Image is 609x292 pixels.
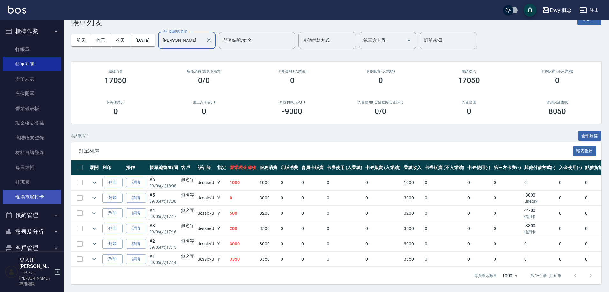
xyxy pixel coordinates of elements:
[423,206,466,221] td: 0
[492,191,523,206] td: 0
[557,160,583,175] th: 入金使用(-)
[3,223,61,240] button: 報表及分析
[102,239,123,249] button: 列印
[228,206,258,221] td: 500
[325,160,364,175] th: 卡券使用 (入業績)
[228,175,258,190] td: 1000
[530,273,561,279] p: 第 1–6 筆 共 6 筆
[181,238,194,244] div: 無名字
[521,69,594,73] h2: 卡券販賣 (不入業績)
[492,175,523,190] td: 0
[181,192,194,198] div: 無名字
[258,252,279,267] td: 3350
[557,206,583,221] td: 0
[126,193,146,203] a: 詳情
[258,160,279,175] th: 服務消費
[423,236,466,251] td: 0
[126,178,146,188] a: 詳情
[432,69,505,73] h2: 業績收入
[126,224,146,234] a: 詳情
[466,221,492,236] td: 0
[300,175,325,190] td: 0
[90,178,99,187] button: expand row
[364,191,402,206] td: 0
[228,160,258,175] th: 營業現金應收
[150,244,178,250] p: 09/06 (六) 17:15
[290,76,295,85] h3: 0
[523,160,558,175] th: 其他付款方式(-)
[557,221,583,236] td: 0
[90,224,99,233] button: expand row
[90,208,99,218] button: expand row
[364,206,402,221] td: 0
[216,221,228,236] td: Y
[3,86,61,101] a: 座位開單
[577,4,601,16] button: 登出
[423,160,466,175] th: 卡券販賣 (不入業績)
[300,160,325,175] th: 會員卡販賣
[492,236,523,251] td: 0
[325,252,364,267] td: 0
[91,34,111,46] button: 昨天
[216,175,228,190] td: Y
[402,191,423,206] td: 3000
[466,191,492,206] td: 0
[180,160,196,175] th: 客戶
[521,100,594,104] h2: 營業現金應收
[466,206,492,221] td: 0
[256,69,329,73] h2: 卡券使用 (入業績)
[492,206,523,221] td: 0
[130,34,155,46] button: [DATE]
[325,236,364,251] td: 0
[548,107,566,116] h3: 8050
[423,175,466,190] td: 0
[557,175,583,190] td: 0
[150,183,178,189] p: 09/06 (六) 18:08
[3,23,61,40] button: 櫃檯作業
[111,34,131,46] button: 今天
[466,236,492,251] td: 0
[432,100,505,104] h2: 入金儲值
[216,206,228,221] td: Y
[344,100,417,104] h2: 入金使用(-) /點數折抵金額(-)
[364,252,402,267] td: 0
[523,221,558,236] td: -3300
[523,175,558,190] td: 0
[216,160,228,175] th: 指定
[196,191,216,206] td: Jessie /J
[404,35,414,45] button: Open
[88,160,101,175] th: 展開
[578,131,602,141] button: 全部展開
[3,160,61,175] a: 每日結帳
[523,252,558,267] td: 0
[258,191,279,206] td: 3000
[300,191,325,206] td: 0
[3,71,61,86] a: 掛單列表
[492,252,523,267] td: 0
[3,207,61,223] button: 預約管理
[105,76,127,85] h3: 17050
[325,206,364,221] td: 0
[3,190,61,204] a: 現場電腦打卡
[364,236,402,251] td: 0
[216,236,228,251] td: Y
[101,160,124,175] th: 列印
[3,175,61,190] a: 排班表
[279,160,300,175] th: 店販消費
[573,148,597,154] a: 報表匯出
[466,160,492,175] th: 卡券使用(-)
[3,145,61,160] a: 材料自購登錄
[500,267,520,284] div: 1000
[228,252,258,267] td: 3350
[523,206,558,221] td: -2700
[573,146,597,156] button: 報表匯出
[216,191,228,206] td: Y
[79,69,152,73] h3: 服務消費
[375,107,386,116] h3: 0 /0
[148,221,180,236] td: #3
[300,252,325,267] td: 0
[577,16,601,22] a: 新開單
[256,100,329,104] h2: 其他付款方式(-)
[279,252,300,267] td: 0
[3,101,61,116] a: 營業儀表板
